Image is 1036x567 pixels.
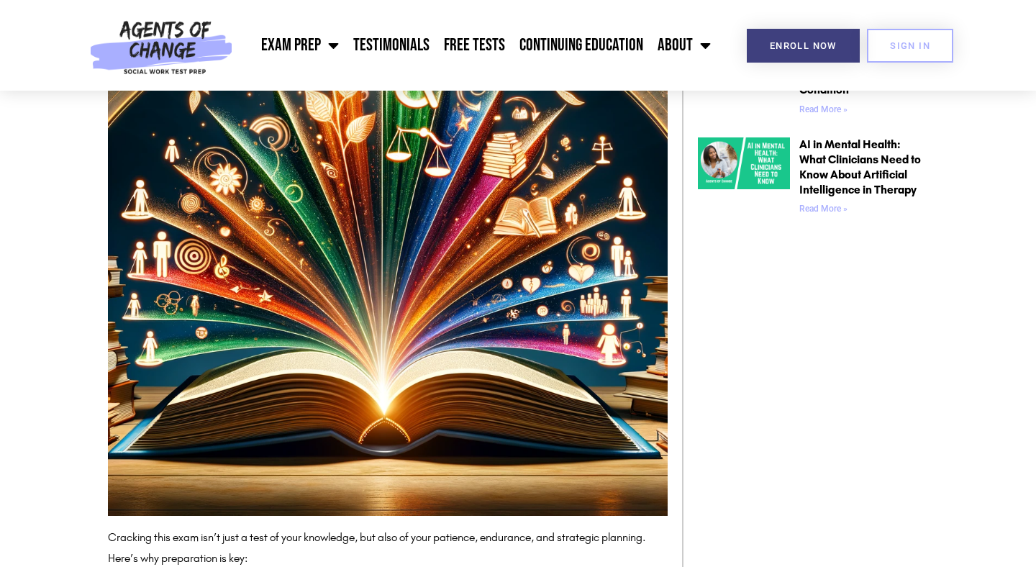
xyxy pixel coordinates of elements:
a: Read more about Supporting Clients with Health Anxiety: A Misunderstood and Often Poorly Treated ... [799,104,848,114]
a: Enroll Now [747,29,860,63]
a: Exam Prep [254,27,346,63]
span: SIGN IN [890,41,930,50]
img: AI in Mental Health What Clinicians Need to Know [698,137,790,189]
a: Testimonials [346,27,437,63]
a: Free Tests [437,27,512,63]
a: SIGN IN [867,29,953,63]
span: Enroll Now [770,41,837,50]
a: About [650,27,718,63]
a: Supporting Clients with [MEDICAL_DATA]: A Misunderstood and Often Poorly Treated Condition [799,23,918,96]
a: AI in Mental Health What Clinicians Need to Know [698,137,790,219]
a: AI in Mental Health: What Clinicians Need to Know About Artificial Intelligence in Therapy [799,137,921,196]
nav: Menu [240,27,719,63]
a: Continuing Education [512,27,650,63]
a: Read more about AI in Mental Health: What Clinicians Need to Know About Artificial Intelligence i... [799,204,848,214]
